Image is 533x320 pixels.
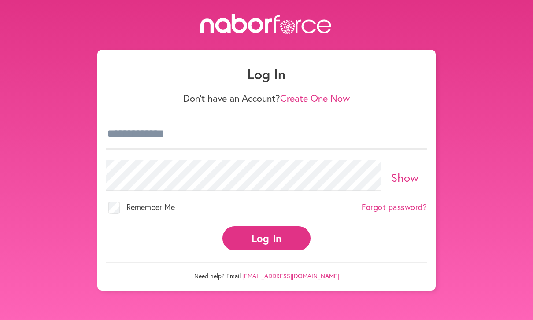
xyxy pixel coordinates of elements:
h1: Log In [106,66,427,82]
a: Show [391,170,419,185]
button: Log In [222,226,311,250]
a: Forgot password? [362,202,427,212]
span: Remember Me [126,202,175,212]
p: Need help? Email [106,262,427,280]
p: Don't have an Account? [106,92,427,104]
a: Create One Now [280,92,350,104]
a: [EMAIL_ADDRESS][DOMAIN_NAME] [242,272,339,280]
